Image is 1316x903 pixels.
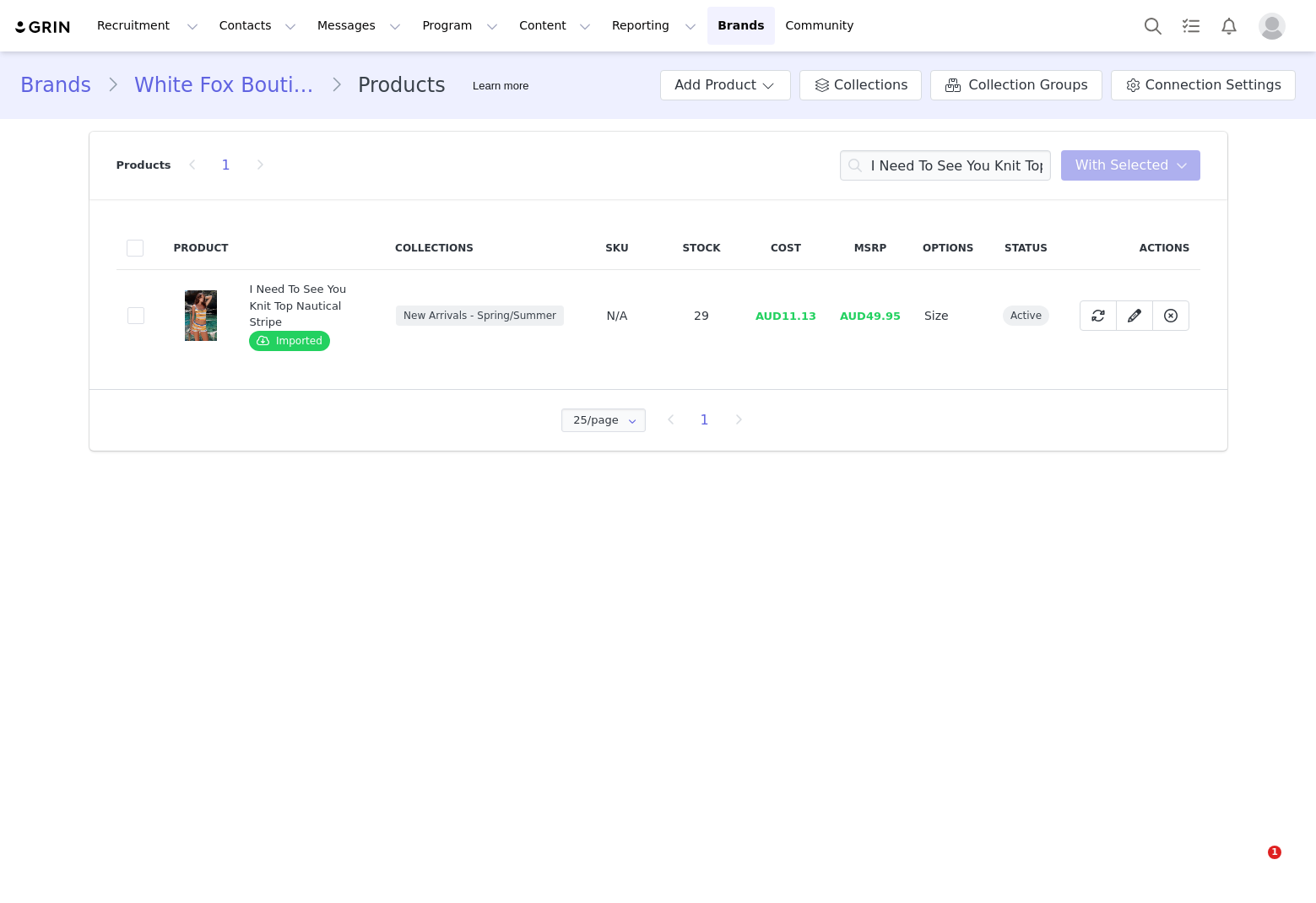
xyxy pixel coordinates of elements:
[385,226,575,270] th: Collections
[659,226,744,270] th: Stock
[799,70,922,100] a: Collections
[249,281,361,331] div: I Need To See You Knit Top Nautical Stripe
[1003,306,1049,326] span: active
[968,75,1087,95] span: Collection Groups
[1233,846,1274,886] iframe: Intercom live chat
[984,226,1069,270] th: Status
[1145,75,1281,95] span: Connection Settings
[1210,7,1248,45] button: Notifications
[561,408,646,432] input: Select
[1259,13,1286,40] img: placeholder-profile.jpg
[185,290,218,341] img: white-fox-summer-mood-collection-89.jpg
[834,75,907,95] span: Collections
[119,70,330,100] a: White Fox Boutique AUS
[828,226,913,270] th: MSRP
[1111,70,1296,100] a: Connection Settings
[660,70,791,100] button: Add Product
[14,19,73,35] img: grin logo
[692,408,718,432] li: 1
[840,310,901,322] span: AUD49.95
[164,226,239,270] th: Product
[607,309,628,322] span: N/A
[602,7,707,45] button: Reporting
[1061,150,1200,181] button: With Selected
[412,7,508,45] button: Program
[840,150,1051,181] input: Search products
[116,157,171,174] p: Products
[744,226,828,270] th: Cost
[469,78,532,95] div: Tooltip anchor
[214,154,239,177] li: 1
[924,307,972,325] div: Size
[707,7,774,45] a: Brands
[509,7,601,45] button: Content
[755,310,816,322] span: AUD11.13
[575,226,659,270] th: SKU
[776,7,872,45] a: Community
[1075,155,1169,176] span: With Selected
[930,70,1102,100] a: Collection Groups
[307,7,411,45] button: Messages
[87,7,209,45] button: Recruitment
[249,331,329,351] span: Imported
[1135,7,1172,45] button: Search
[1248,13,1302,40] button: Profile
[694,309,709,322] span: 29
[209,7,306,45] button: Contacts
[1172,7,1210,45] a: Tasks
[20,70,106,100] a: Brands
[396,306,564,326] span: New Arrivals - Spring/Summer
[913,226,984,270] th: Options
[1268,846,1281,859] span: 1
[1069,226,1200,270] th: Actions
